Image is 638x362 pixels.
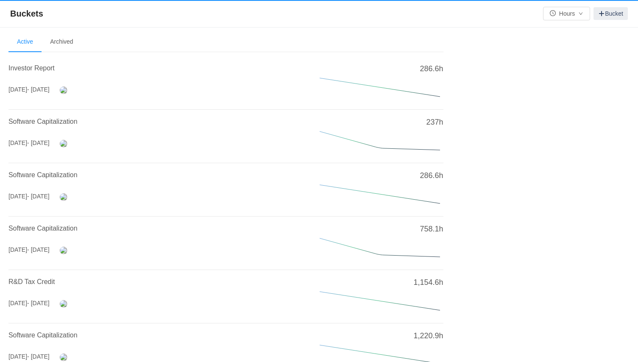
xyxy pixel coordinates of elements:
span: 758.1h [420,223,443,235]
span: 1,220.9h [413,330,443,342]
li: Active [8,32,42,52]
div: [DATE] [8,299,50,308]
div: [DATE] [8,139,50,148]
span: 286.6h [420,63,443,75]
a: Software Capitalization [8,118,78,125]
li: Archived [42,32,81,52]
a: Software Capitalization [8,171,78,178]
span: - [DATE] [27,193,50,200]
div: [DATE] [8,85,50,94]
span: 237h [426,117,443,128]
span: - [DATE] [27,86,50,93]
span: Buckets [10,7,48,20]
a: R&D Tax Credit [8,278,55,285]
span: - [DATE] [27,353,50,360]
span: - [DATE] [27,139,50,146]
div: [DATE] [8,245,50,254]
span: 286.6h [420,170,443,181]
span: - [DATE] [27,300,50,306]
a: Investor Report [8,64,55,72]
div: [DATE] [8,192,50,201]
button: icon: clock-circleHoursicon: down [543,7,590,20]
a: Software Capitalization [8,225,78,232]
span: 1,154.6h [413,277,443,288]
a: Software Capitalization [8,331,78,339]
div: [DATE] [8,352,50,361]
a: Bucket [593,7,628,20]
span: - [DATE] [27,246,50,253]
